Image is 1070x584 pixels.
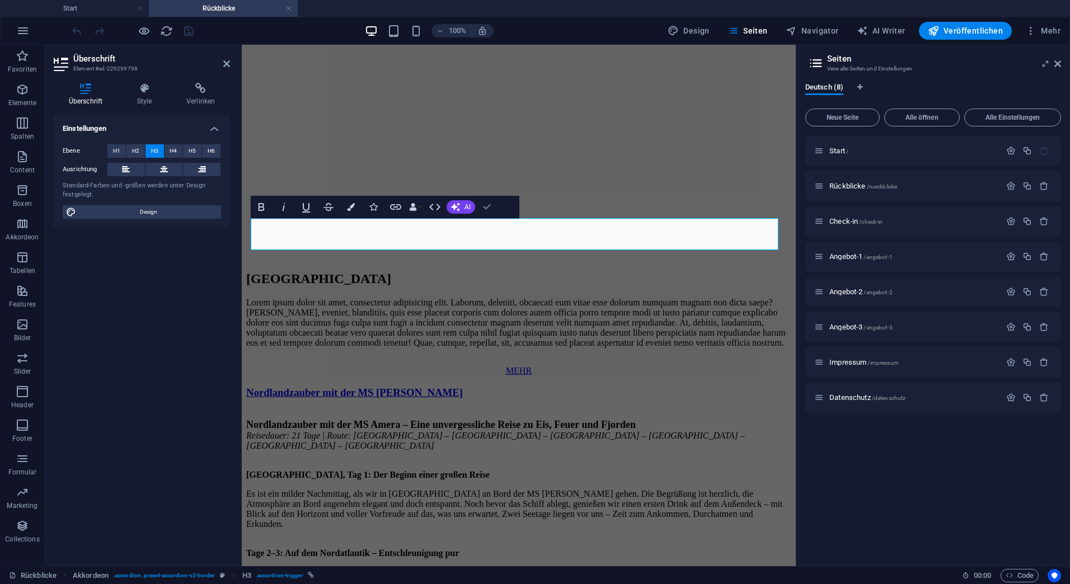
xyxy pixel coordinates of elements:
label: Ausrichtung [63,163,107,176]
h4: Einstellungen [54,115,230,135]
span: /angebot-2 [863,289,892,295]
i: Element ist verlinkt [308,572,314,578]
p: Elemente [8,98,37,107]
p: Formular [8,468,37,477]
span: /check-in [859,219,883,225]
span: Neue Seite [810,114,875,121]
span: H2 [132,144,139,158]
span: H4 [170,144,177,158]
span: /angebot-1 [863,254,892,260]
h4: Rückblicke [149,2,298,15]
div: Einstellungen [1006,322,1016,332]
div: Design (Strg+Alt+Y) [663,22,714,40]
span: /rueckblicke [867,183,898,190]
span: Veröffentlichen [928,25,1003,36]
span: Klick zum Auswählen. Doppelklick zum Bearbeiten [73,569,109,582]
div: Sprachen-Tabs [805,83,1061,104]
button: H2 [126,144,145,158]
button: Klicke hier, um den Vorschau-Modus zu verlassen [137,24,151,37]
div: Einstellungen [1006,146,1016,156]
p: Tabellen [10,266,35,275]
div: Duplizieren [1022,357,1032,367]
button: Code [1001,569,1039,582]
div: Standard-Farben und -größen werden unter Design festgelegt. [63,181,221,200]
div: Entfernen [1039,287,1049,296]
button: Mehr [1021,22,1065,40]
button: Alle öffnen [884,109,960,126]
p: Header [11,401,34,409]
p: Akkordeon [6,233,39,242]
div: Einstellungen [1006,393,1016,402]
h3: Element #ed-229299798 [73,64,208,74]
p: Content [10,166,35,175]
span: Design [668,25,710,36]
div: Duplizieren [1022,216,1032,226]
h2: Überschrift [73,54,230,64]
button: Design [63,205,221,219]
div: Duplizieren [1022,146,1032,156]
button: Icons [363,196,384,218]
button: HTML [424,196,445,218]
p: Spalten [11,132,34,141]
p: Boxen [13,199,32,208]
button: Confirm (Ctrl+⏎) [476,196,498,218]
button: H1 [107,144,126,158]
div: Entfernen [1039,181,1049,191]
button: Neue Seite [805,109,880,126]
button: 100% [431,24,471,37]
p: Footer [12,434,32,443]
div: Entfernen [1039,216,1049,226]
button: Navigator [781,22,843,40]
span: / [846,148,848,154]
a: Klick, um Auswahl aufzuheben. Doppelklick öffnet Seitenverwaltung [9,569,57,582]
div: Entfernen [1039,393,1049,402]
i: Dieses Element ist ein anpassbares Preset [220,572,225,578]
div: Duplizieren [1022,393,1032,402]
button: Design [663,22,714,40]
nav: breadcrumb [73,569,314,582]
span: Klick, um Seite zu öffnen [829,182,897,190]
p: Marketing [7,501,37,510]
button: H5 [183,144,201,158]
button: Link [385,196,406,218]
span: H6 [208,144,215,158]
button: Bold (Ctrl+B) [251,196,272,218]
span: Klick, um Seite zu öffnen [829,147,848,155]
span: Mehr [1025,25,1060,36]
div: Rückblicke/rueckblicke [826,182,1001,190]
p: Slider [14,367,31,376]
span: Klick, um Seite zu öffnen [829,217,883,225]
div: Start/ [826,147,1001,154]
div: Entfernen [1039,252,1049,261]
i: Seite neu laden [160,25,173,37]
span: Code [1006,569,1034,582]
h3: Verwalte Seiten und Einstellungen [827,64,1039,74]
div: Einstellungen [1006,252,1016,261]
button: Usercentrics [1048,569,1061,582]
span: Alle Einstellungen [969,114,1056,121]
button: Colors [340,196,362,218]
span: Navigator [786,25,839,36]
span: Deutsch (8) [805,81,843,96]
div: Duplizieren [1022,287,1032,296]
button: reload [159,24,173,37]
span: 00 00 [974,569,991,582]
span: H5 [189,144,196,158]
span: AI Writer [857,25,905,36]
i: Bei Größenänderung Zoomstufe automatisch an das gewählte Gerät anpassen. [477,26,487,36]
div: Einstellungen [1006,357,1016,367]
div: Datenschutz/datenschutz [826,394,1001,401]
h4: Überschrift [54,83,122,106]
div: Angebot-1/angebot-1 [826,253,1001,260]
span: H3 [151,144,158,158]
span: Klick, um Seite zu öffnen [829,288,893,296]
span: Alle öffnen [889,114,955,121]
p: Bilder [14,333,31,342]
span: : [982,571,983,580]
h2: Seiten [827,54,1061,64]
div: Impressum/impressum [826,359,1001,366]
button: Underline (Ctrl+U) [295,196,317,218]
button: H4 [165,144,183,158]
span: Seiten [728,25,768,36]
button: Data Bindings [407,196,423,218]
